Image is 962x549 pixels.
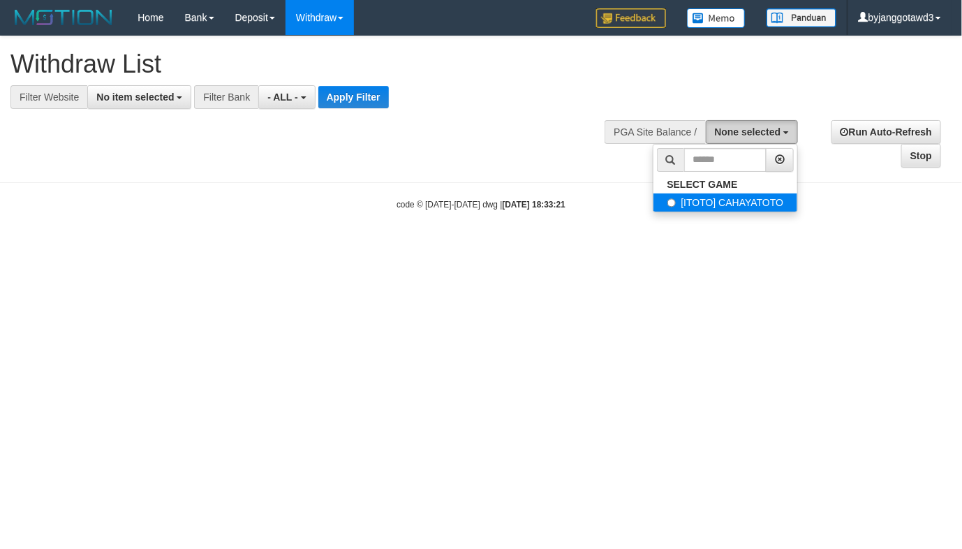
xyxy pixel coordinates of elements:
[901,144,941,168] a: Stop
[503,200,565,210] strong: [DATE] 18:33:21
[10,85,87,109] div: Filter Website
[10,7,117,28] img: MOTION_logo.png
[397,200,565,210] small: code © [DATE]-[DATE] dwg |
[706,120,799,144] button: None selected
[87,85,191,109] button: No item selected
[596,8,666,28] img: Feedback.jpg
[831,120,941,144] a: Run Auto-Refresh
[653,193,798,212] label: [ITOTO] CAHAYATOTO
[667,179,738,190] b: SELECT GAME
[605,120,705,144] div: PGA Site Balance /
[267,91,298,103] span: - ALL -
[653,175,798,193] a: SELECT GAME
[258,85,315,109] button: - ALL -
[715,126,781,138] span: None selected
[96,91,174,103] span: No item selected
[667,198,676,207] input: [ITOTO] CAHAYATOTO
[767,8,836,27] img: panduan.png
[194,85,258,109] div: Filter Bank
[10,50,628,78] h1: Withdraw List
[687,8,746,28] img: Button%20Memo.svg
[318,86,389,108] button: Apply Filter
